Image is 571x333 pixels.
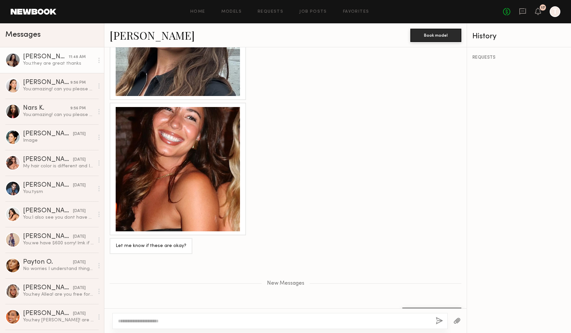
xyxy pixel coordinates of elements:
div: [DATE] [73,157,86,163]
div: [DATE] [73,131,86,137]
a: Requests [258,10,283,14]
div: You: I also see you dont have digitals on your profile can you send those over ASAP too please [23,214,94,221]
div: [PERSON_NAME] [23,156,73,163]
a: Home [190,10,205,14]
div: REQUESTS [472,55,566,60]
span: Messages [5,31,41,39]
div: You: hey Allea! are you free for a few hours [DATE]? we have a small shoot for a toothpaste brand... [23,291,94,298]
div: 11:48 AM [69,54,86,60]
div: My hair color is different and I lost a little weight since my last ones [23,163,94,169]
div: Let me know if these are okay? [116,242,186,250]
div: [DATE] [73,259,86,266]
div: [PERSON_NAME] [23,310,73,317]
div: Image [23,137,94,144]
div: History [472,33,566,40]
div: You: tysm [23,189,94,195]
div: You: hey [PERSON_NAME]! are you free for a few hours [DATE]? we have a small shoot for a toothpas... [23,317,94,323]
div: [DATE] [73,311,86,317]
div: Nars K. [23,105,70,112]
div: [PERSON_NAME] [23,79,70,86]
div: 17 [541,6,545,10]
div: [PERSON_NAME] [23,208,73,214]
div: Payton O. [23,259,73,266]
div: [DATE] [73,285,86,291]
div: You: we have $600 sorry! lmk if that can work on this occasion, but otherwise next time! [23,240,94,246]
div: You: amazing! can you please send some iphone pics of your mouth / smile / teeth when you get a m... [23,86,94,92]
a: T [550,6,560,17]
div: 9:56 PM [70,80,86,86]
div: No worries I understand things happen! [23,266,94,272]
div: [DATE] [73,208,86,214]
div: [PERSON_NAME] [23,131,73,137]
div: [PERSON_NAME] [23,233,73,240]
button: Book model [410,29,461,42]
div: You: amazing! can you please send some iphone pics of your mouth / smile / teeth when you get a m... [23,112,94,118]
a: Models [221,10,242,14]
a: Job Posts [299,10,327,14]
div: [PERSON_NAME] [23,54,69,60]
a: Favorites [343,10,369,14]
div: [DATE] [73,234,86,240]
div: [PERSON_NAME] [23,182,73,189]
span: New Messages [267,281,304,286]
a: Book model [410,32,461,38]
div: 9:56 PM [70,105,86,112]
a: [PERSON_NAME] [110,28,195,42]
div: You: they are great thanks [23,60,94,67]
div: [PERSON_NAME] [23,285,73,291]
div: [DATE] [73,182,86,189]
